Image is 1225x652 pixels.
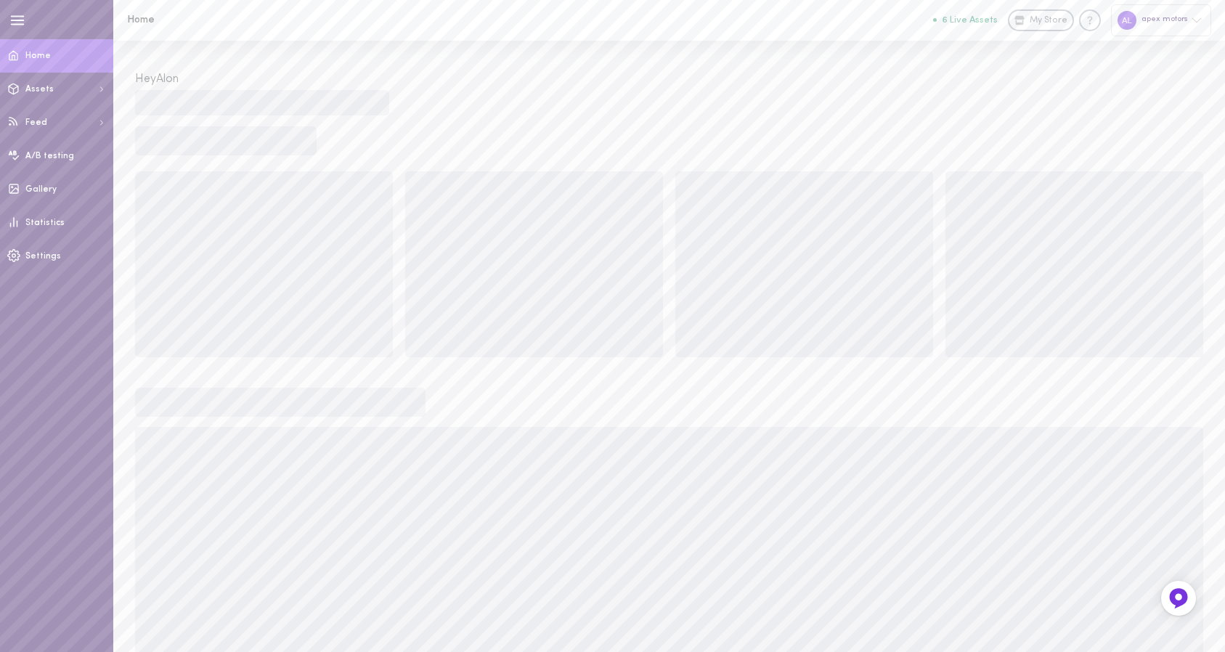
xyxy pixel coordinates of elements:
[135,73,179,85] span: Hey Alon
[25,118,47,127] span: Feed
[25,52,51,60] span: Home
[1008,9,1074,31] a: My Store
[25,219,65,227] span: Statistics
[1111,4,1211,36] div: apex motors
[933,15,1008,25] a: 6 Live Assets
[25,85,54,94] span: Assets
[25,152,74,160] span: A/B testing
[933,15,998,25] button: 6 Live Assets
[127,15,367,25] h1: Home
[25,185,57,194] span: Gallery
[25,252,61,261] span: Settings
[1079,9,1101,31] div: Knowledge center
[1168,587,1189,609] img: Feedback Button
[1030,15,1067,28] span: My Store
